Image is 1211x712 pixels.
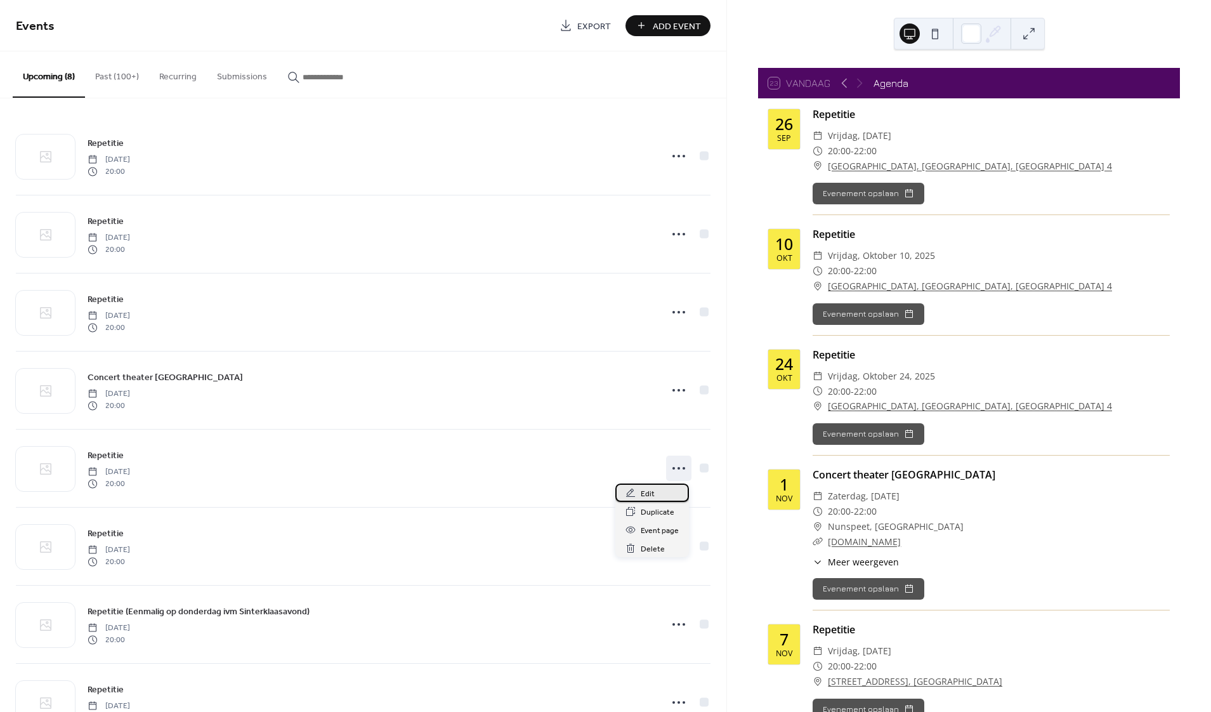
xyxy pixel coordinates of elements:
[828,489,900,504] span: zaterdag, [DATE]
[88,605,310,619] span: Repetitie (Eenmalig op donderdag ivm Sinterklaasavond)
[653,20,701,33] span: Add Event
[88,544,130,556] span: [DATE]
[85,51,149,96] button: Past (100+)
[88,527,124,541] span: Repetitie
[854,143,877,159] span: 22:00
[88,370,243,385] a: Concert theater [GEOGRAPHIC_DATA]
[828,555,899,569] span: Meer weergeven
[88,526,124,541] a: Repetitie
[828,643,891,659] span: vrijdag, [DATE]
[813,468,995,482] a: Concert theater [GEOGRAPHIC_DATA]
[813,248,823,263] div: ​
[88,400,130,411] span: 20:00
[88,136,124,150] a: Repetitie
[88,232,130,244] span: [DATE]
[776,254,792,263] div: okt
[776,650,792,658] div: nov
[813,555,823,569] div: ​
[88,137,124,150] span: Repetitie
[88,478,130,489] span: 20:00
[775,356,793,372] div: 24
[828,536,901,548] a: [DOMAIN_NAME]
[88,556,130,567] span: 20:00
[88,293,124,307] span: Repetitie
[828,659,851,674] span: 20:00
[88,466,130,478] span: [DATE]
[813,504,823,519] div: ​
[854,504,877,519] span: 22:00
[851,384,854,399] span: -
[813,399,823,414] div: ​
[828,674,1002,689] a: [STREET_ADDRESS], [GEOGRAPHIC_DATA]
[813,369,823,384] div: ​
[88,214,124,228] a: Repetitie
[813,143,823,159] div: ​
[641,487,655,501] span: Edit
[813,107,1170,122] div: Repetitie
[88,292,124,307] a: Repetitie
[641,506,674,519] span: Duplicate
[88,244,130,255] span: 20:00
[88,623,130,634] span: [DATE]
[813,279,823,294] div: ​
[813,643,823,659] div: ​
[828,504,851,519] span: 20:00
[577,20,611,33] span: Export
[88,322,130,333] span: 20:00
[88,371,243,385] span: Concert theater [GEOGRAPHIC_DATA]
[828,279,1112,294] a: [GEOGRAPHIC_DATA], [GEOGRAPHIC_DATA], [GEOGRAPHIC_DATA] 4
[776,495,792,503] div: nov
[88,448,124,463] a: Repetitie
[828,143,851,159] span: 20:00
[813,303,924,325] button: Evenement opslaan
[207,51,277,96] button: Submissions
[813,578,924,600] button: Evenement opslaan
[828,128,891,143] span: vrijdag, [DATE]
[828,263,851,279] span: 20:00
[780,631,789,647] div: 7
[813,519,823,534] div: ​
[13,51,85,98] button: Upcoming (8)
[88,310,130,322] span: [DATE]
[550,15,620,36] a: Export
[88,604,310,619] a: Repetitie (Eenmalig op donderdag ivm Sinterklaasavond)
[641,524,679,537] span: Event page
[813,128,823,143] div: ​
[813,674,823,689] div: ​
[88,449,124,463] span: Repetitie
[828,248,935,263] span: vrijdag, oktober 10, 2025
[874,76,908,91] div: Agenda
[828,384,851,399] span: 20:00
[813,555,899,569] button: ​Meer weergeven
[16,14,55,39] span: Events
[828,159,1112,174] a: [GEOGRAPHIC_DATA], [GEOGRAPHIC_DATA], [GEOGRAPHIC_DATA] 4
[88,388,130,400] span: [DATE]
[813,263,823,279] div: ​
[813,489,823,504] div: ​
[776,374,792,383] div: okt
[828,519,964,534] span: Nunspeet, [GEOGRAPHIC_DATA]
[625,15,710,36] button: Add Event
[828,399,1112,414] a: [GEOGRAPHIC_DATA], [GEOGRAPHIC_DATA], [GEOGRAPHIC_DATA] 4
[780,477,789,492] div: 1
[88,682,124,697] a: Repetitie
[813,384,823,399] div: ​
[88,154,130,166] span: [DATE]
[854,263,877,279] span: 22:00
[851,659,854,674] span: -
[813,347,1170,362] div: Repetitie
[775,116,793,132] div: 26
[813,622,1170,637] div: Repetitie
[88,683,124,697] span: Repetitie
[88,215,124,228] span: Repetitie
[813,159,823,174] div: ​
[828,369,935,384] span: vrijdag, oktober 24, 2025
[641,543,665,556] span: Delete
[88,701,130,712] span: [DATE]
[775,236,793,252] div: 10
[813,183,924,204] button: Evenement opslaan
[851,504,854,519] span: -
[813,659,823,674] div: ​
[813,534,823,550] div: ​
